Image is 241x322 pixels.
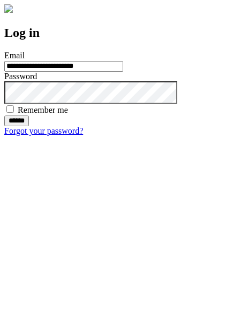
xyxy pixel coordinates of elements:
[4,126,83,135] a: Forgot your password?
[4,4,13,13] img: logo-4e3dc11c47720685a147b03b5a06dd966a58ff35d612b21f08c02c0306f2b779.png
[4,51,25,60] label: Email
[4,26,237,40] h2: Log in
[4,72,37,81] label: Password
[18,105,68,114] label: Remember me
